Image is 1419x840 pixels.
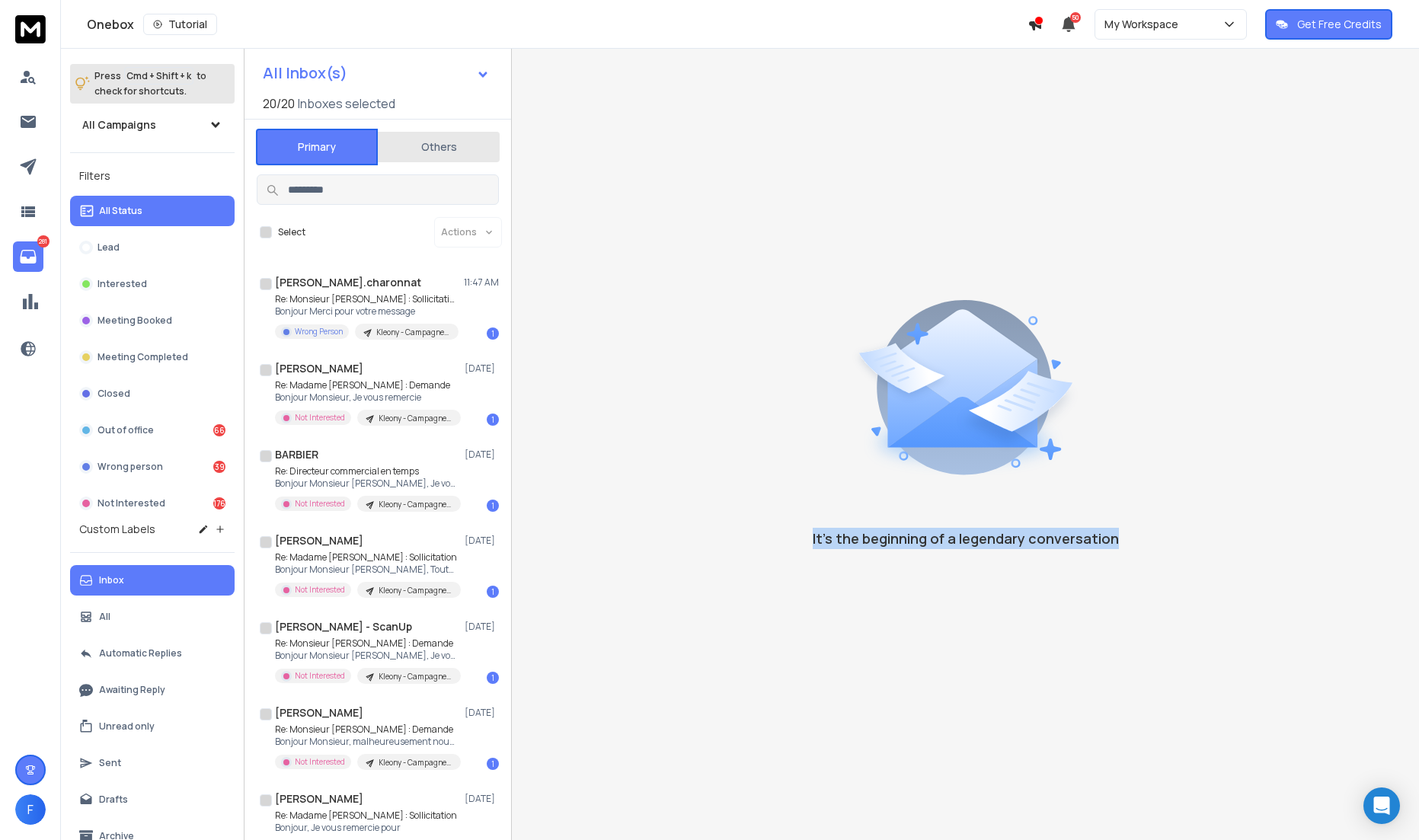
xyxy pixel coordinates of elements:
button: Wrong person39 [70,452,235,482]
p: Re: Directeur commercial en temps [275,465,458,477]
button: Meeting Booked [70,305,235,336]
button: All Inbox(s) [251,58,502,88]
button: Unread only [70,711,235,742]
h3: Inboxes selected [298,94,395,113]
h1: [PERSON_NAME] [275,791,363,806]
p: Bonjour Monsieur [PERSON_NAME], Toutes mes [275,564,458,576]
h1: BARBIER [275,447,318,462]
p: [DATE] [465,449,499,461]
p: Not Interested [295,756,345,768]
p: Meeting Completed [97,351,188,363]
p: [DATE] [465,535,499,547]
p: Not Interested [295,584,345,596]
button: Get Free Credits [1265,9,1392,40]
button: Automatic Replies [70,638,235,669]
a: 281 [13,241,43,272]
p: [DATE] [465,363,499,375]
h1: All Campaigns [82,117,156,133]
p: Kleony - Campagne de prospection #03 [379,757,452,768]
div: 1 [487,672,499,684]
div: Open Intercom Messenger [1363,787,1400,824]
p: [DATE] [465,621,499,633]
h3: Custom Labels [79,522,155,537]
p: [DATE] [465,707,499,719]
p: Unread only [99,720,155,733]
div: 1 [487,758,499,770]
p: Out of office [97,424,154,436]
p: My Workspace [1104,17,1184,32]
p: Bonjour Merci pour votre message [275,305,458,318]
p: Get Free Credits [1297,17,1382,32]
div: 1 [487,327,499,340]
p: Re: Monsieur [PERSON_NAME] : Demande [275,723,458,736]
h1: All Inbox(s) [263,65,347,81]
p: Bonjour Monsieur [PERSON_NAME], Je vous [275,650,458,662]
p: Bonjour Monsieur [PERSON_NAME], Je vous [275,477,458,490]
span: 20 / 20 [263,94,295,113]
p: Inbox [99,574,124,586]
button: Out of office66 [70,415,235,446]
div: Onebox [87,14,1027,35]
div: 1 [487,500,499,512]
p: All [99,611,110,623]
button: All Campaigns [70,110,235,140]
button: Drafts [70,784,235,815]
button: Not Interested176 [70,488,235,519]
p: Closed [97,388,130,400]
span: 50 [1070,12,1081,23]
span: Cmd + Shift + k [124,67,193,85]
p: Lead [97,241,120,254]
button: F [15,794,46,825]
p: Automatic Replies [99,647,182,660]
button: Sent [70,748,235,778]
p: Interested [97,278,147,290]
button: Closed [70,378,235,409]
p: Press to check for shortcuts. [94,69,206,99]
p: Not Interested [97,497,165,509]
h3: Filters [70,165,235,187]
h1: [PERSON_NAME] [275,361,363,376]
p: Sent [99,757,121,769]
p: Not Interested [295,498,345,509]
div: 66 [213,424,225,436]
h1: [PERSON_NAME] [275,533,363,548]
p: Kleony - Campagne de prospection #02 [379,585,452,596]
p: 281 [37,235,50,248]
button: Interested [70,269,235,299]
button: All [70,602,235,632]
p: Re: Monsieur [PERSON_NAME] : Sollicitation [275,293,458,305]
p: All Status [99,205,142,217]
button: Others [378,130,500,164]
label: Select [278,226,305,238]
p: Kleony - Campagne de prospection #03 [376,327,449,338]
p: Re: Madame [PERSON_NAME] : Sollicitation [275,810,458,822]
p: It’s the beginning of a legendary conversation [813,528,1119,549]
p: Not Interested [295,412,345,423]
p: Wrong person [97,461,163,473]
div: 1 [487,586,499,598]
button: Awaiting Reply [70,675,235,705]
p: Meeting Booked [97,315,172,327]
button: All Status [70,196,235,226]
button: Tutorial [143,14,217,35]
p: Re: Monsieur [PERSON_NAME] : Demande [275,637,458,650]
button: Lead [70,232,235,263]
p: Awaiting Reply [99,684,165,696]
h1: [PERSON_NAME] - ScanUp [275,619,412,634]
p: Kleony - Campagne de prospection #03 [379,413,452,424]
p: Re: Madame [PERSON_NAME] : Sollicitation [275,551,458,564]
p: Not Interested [295,670,345,682]
button: Meeting Completed [70,342,235,372]
p: 11:47 AM [464,276,499,289]
p: [DATE] [465,793,499,805]
div: 176 [213,497,225,509]
div: 1 [487,414,499,426]
p: Bonjour, Je vous remercie pour [275,822,458,834]
p: Wrong Person [295,326,343,337]
h1: [PERSON_NAME].charonnat [275,275,421,290]
div: 39 [213,461,225,473]
p: Bonjour Monsieur, Je vous remercie [275,391,458,404]
p: Re: Madame [PERSON_NAME] : Demande [275,379,458,391]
